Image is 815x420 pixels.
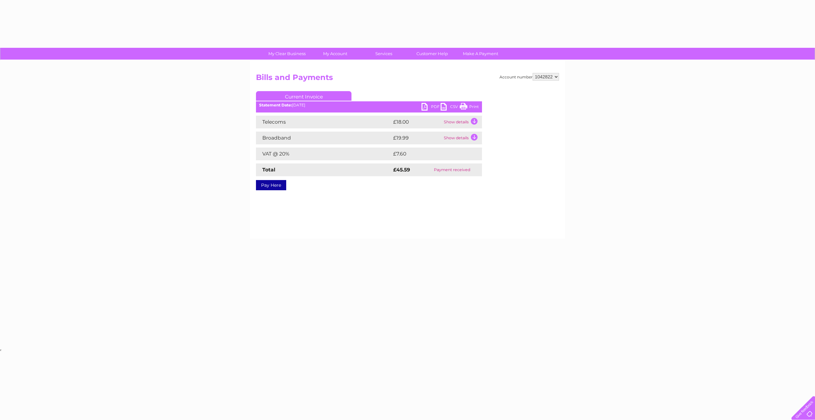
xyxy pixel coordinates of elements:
[256,180,286,190] a: Pay Here
[441,103,460,112] a: CSV
[256,148,392,160] td: VAT @ 20%
[262,167,275,173] strong: Total
[454,48,507,60] a: Make A Payment
[256,132,392,144] td: Broadband
[422,163,482,176] td: Payment received
[500,73,559,81] div: Account number
[259,103,292,107] b: Statement Date:
[442,116,482,128] td: Show details
[460,103,479,112] a: Print
[256,103,482,107] div: [DATE]
[309,48,362,60] a: My Account
[406,48,458,60] a: Customer Help
[392,148,467,160] td: £7.60
[256,116,392,128] td: Telecoms
[256,73,559,85] h2: Bills and Payments
[256,91,351,101] a: Current Invoice
[442,132,482,144] td: Show details
[393,167,410,173] strong: £45.59
[422,103,441,112] a: PDF
[358,48,410,60] a: Services
[392,116,442,128] td: £18.00
[392,132,442,144] td: £19.99
[261,48,313,60] a: My Clear Business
